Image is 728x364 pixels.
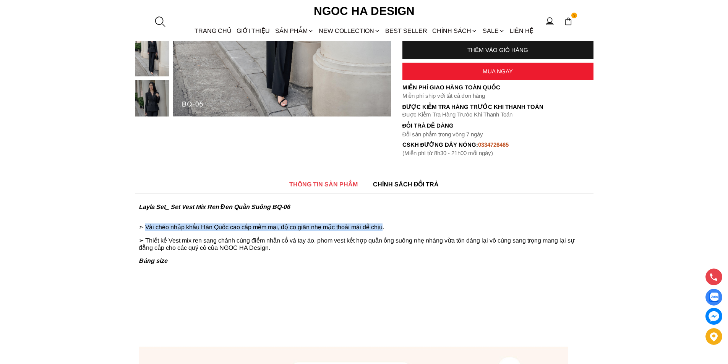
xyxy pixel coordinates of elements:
[316,21,383,41] a: NEW COLLECTION
[272,21,316,41] div: SẢN PHẨM
[478,141,509,148] font: 0334726465
[402,131,483,138] font: Đổi sản phẩm trong vòng 7 ngày
[402,122,593,129] h6: Đổi trả dễ dàng
[571,13,577,19] span: 3
[480,21,507,41] a: SALE
[402,141,478,148] font: cskh đường dây nóng:
[139,257,167,264] strong: Bảng size
[135,31,169,76] img: Layla Set_ Set Vest Mix Ren Đen Quần Suông BQ-06_mini_6
[564,17,572,26] img: img-CART-ICON-ksit0nf1
[709,293,718,302] img: Display image
[402,104,593,110] p: Được Kiểm Tra Hàng Trước Khi Thanh Toán
[402,92,485,99] font: Miễn phí ship với tất cả đơn hàng
[307,2,422,20] a: Ngoc Ha Design
[402,111,593,118] p: Được Kiểm Tra Hàng Trước Khi Thanh Toán
[402,68,593,74] div: MUA NGAY
[430,21,480,41] div: Chính sách
[507,21,536,41] a: LIÊN HỆ
[402,150,493,156] font: (Miễn phí từ 8h30 - 21h00 mỗi ngày)
[139,237,590,251] p: ➣ Thiết kế Vest mix ren sang chảnh cùng điểm nhấn cổ và tay áo, phom vest kết hợp quần ống suông ...
[402,47,593,53] div: THÊM VÀO GIỎ HÀNG
[383,21,430,41] a: BEST SELLER
[705,308,722,325] a: messenger
[705,289,722,306] a: Display image
[139,217,590,231] p: ➣ Vải chéo nhập khẩu Hàn Quốc cao cấp mềm mại, độ co giãn nhẹ mặc thoải mái dễ chịu.
[402,84,500,91] font: Miễn phí giao hàng toàn quốc
[135,80,169,126] img: Layla Set_ Set Vest Mix Ren Đen Quần Suông BQ-06_mini_7
[192,21,234,41] a: TRANG CHỦ
[373,180,439,189] span: CHÍNH SÁCH ĐỔI TRẢ
[289,180,358,189] span: THÔNG TIN SẢN PHẨM
[139,204,290,210] strong: Layla Set_ Set Vest Mix Ren Đen Quần Suông BQ-06
[234,21,272,41] a: GIỚI THIỆU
